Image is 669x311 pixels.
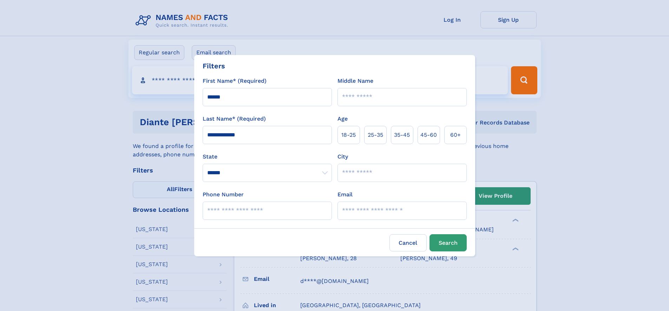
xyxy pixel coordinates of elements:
[203,153,332,161] label: State
[389,234,427,251] label: Cancel
[337,190,353,199] label: Email
[429,234,467,251] button: Search
[450,131,461,139] span: 60+
[203,115,266,123] label: Last Name* (Required)
[420,131,437,139] span: 45‑60
[337,77,373,85] label: Middle Name
[394,131,410,139] span: 35‑45
[337,115,348,123] label: Age
[203,190,244,199] label: Phone Number
[203,77,267,85] label: First Name* (Required)
[341,131,356,139] span: 18‑25
[203,61,225,71] div: Filters
[368,131,383,139] span: 25‑35
[337,153,348,161] label: City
